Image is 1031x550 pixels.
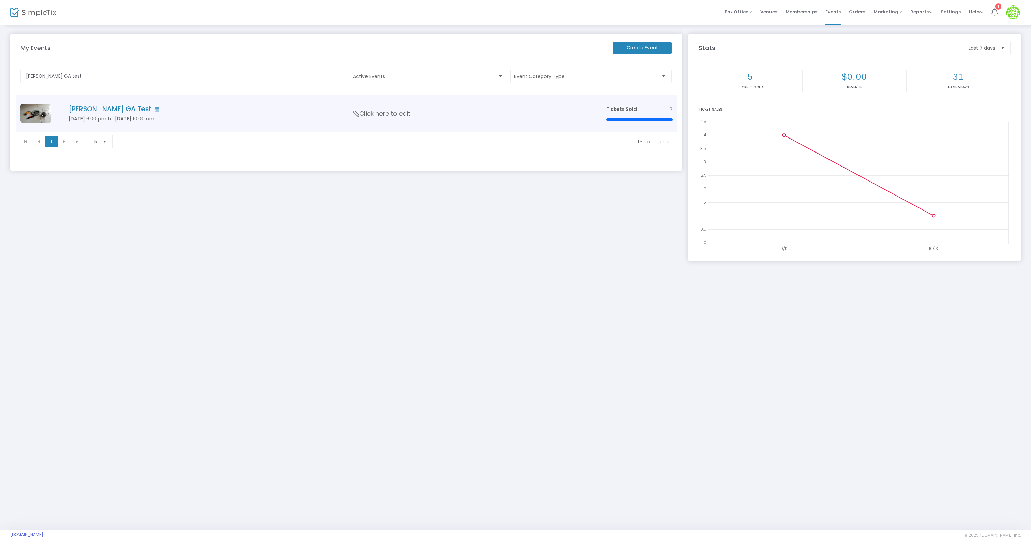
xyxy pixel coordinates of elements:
[908,72,1009,82] h2: 31
[929,246,938,251] text: 10/13
[779,246,789,251] text: 10/12
[995,3,1001,10] div: 1
[699,107,1011,112] div: Ticket Sales
[94,138,97,145] span: 5
[606,106,637,113] span: Tickets Sold
[704,240,706,245] text: 0
[910,9,932,15] span: Reports
[125,138,669,145] kendo-pager-info: 1 - 1 of 1 items
[873,9,902,15] span: Marketing
[613,42,672,54] m-button: Create Event
[701,172,707,178] text: 2.5
[510,70,672,83] button: Event Category Type
[20,104,51,123] img: 638925059200903097.png
[700,119,706,125] text: 4.5
[969,9,983,15] span: Help
[964,533,1021,538] span: © 2025 [DOMAIN_NAME] Inc.
[908,85,1009,90] p: Page Views
[700,85,801,90] p: Tickets sold
[704,159,706,165] text: 3
[804,85,905,90] p: Revenue
[700,72,801,82] h2: 5
[10,532,43,537] a: [DOMAIN_NAME]
[704,213,706,218] text: 1
[45,136,58,147] span: Page 1
[704,132,706,138] text: 4
[100,135,109,148] button: Select
[941,3,961,20] span: Settings
[701,199,706,205] text: 1.5
[16,95,677,132] div: Data table
[786,3,817,20] span: Memberships
[17,43,610,53] m-panel-title: My Events
[849,3,865,20] span: Orders
[353,73,493,80] span: Active Events
[704,186,706,191] text: 2
[760,3,777,20] span: Venues
[69,116,586,122] h5: [DATE] 6:00 pm to [DATE] 10:00 am
[700,145,706,151] text: 3.5
[69,105,586,113] h4: [PERSON_NAME] GA Test
[20,70,345,83] input: Search events
[724,9,752,15] span: Box Office
[998,42,1007,54] button: Select
[670,106,673,112] span: 2
[353,109,410,118] span: Click here to edit
[969,45,995,52] span: Last 7 days
[825,3,841,20] span: Events
[496,70,505,83] button: Select
[700,226,706,232] text: 0.5
[804,72,905,82] h2: $0.00
[695,43,959,53] m-panel-title: Stats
